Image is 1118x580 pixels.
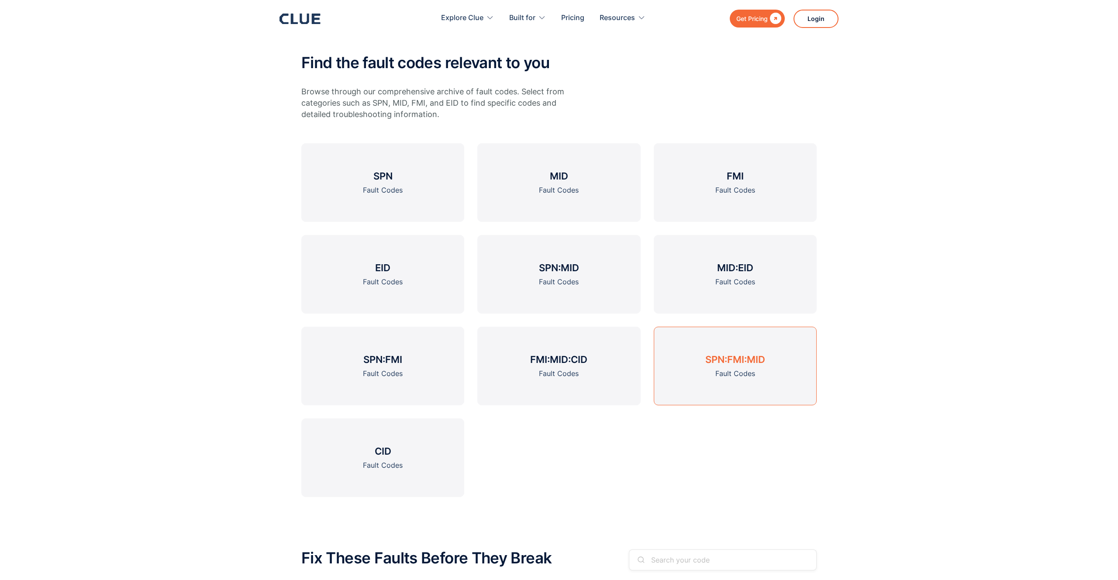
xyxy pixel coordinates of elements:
[301,86,566,120] p: Browse through our comprehensive archive of fault codes. Select from categories such as SPN, MID,...
[363,276,403,287] div: Fault Codes
[715,185,755,196] div: Fault Codes
[301,418,464,497] a: CIDFault Codes
[477,235,640,314] a: SPN:MIDFault Codes
[301,235,464,314] a: EIDFault Codes
[441,4,494,32] div: Explore Clue
[730,10,785,28] a: Get Pricing
[539,276,579,287] div: Fault Codes
[539,185,579,196] div: Fault Codes
[654,235,817,314] a: MID:EIDFault Codes
[375,445,391,458] h3: CID
[301,54,817,71] h2: Find the fault codes relevant to you
[561,4,584,32] a: Pricing
[550,169,568,183] h3: MID
[600,4,635,32] div: Resources
[363,185,403,196] div: Fault Codes
[715,368,755,379] div: Fault Codes
[654,143,817,222] a: FMIFault Codes
[363,368,403,379] div: Fault Codes
[373,169,393,183] h3: SPN
[654,327,817,405] a: SPN:FMI:MIDFault Codes
[509,4,546,32] div: Built for
[301,143,464,222] a: SPNFault Codes
[794,10,838,28] a: Login
[629,549,817,570] input: Search your code
[727,169,744,183] h3: FMI
[715,276,755,287] div: Fault Codes
[363,460,403,471] div: Fault Codes
[539,368,579,379] div: Fault Codes
[301,549,552,566] h2: Fix These Faults Before They Break
[736,13,768,24] div: Get Pricing
[509,4,535,32] div: Built for
[375,261,390,274] h3: EID
[638,556,645,563] img: search icon
[477,327,640,405] a: FMI:MID:CIDFault Codes
[441,4,483,32] div: Explore Clue
[477,143,640,222] a: MIDFault Codes
[301,327,464,405] a: SPN:FMIFault Codes
[717,261,753,274] h3: MID:EID
[705,353,765,366] h3: SPN:FMI:MID
[768,13,781,24] div: 
[600,4,645,32] div: Resources
[629,549,817,570] form: Email Form
[530,353,587,366] h3: FMI:MID:CID
[363,353,402,366] h3: SPN:FMI
[539,261,579,274] h3: SPN:MID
